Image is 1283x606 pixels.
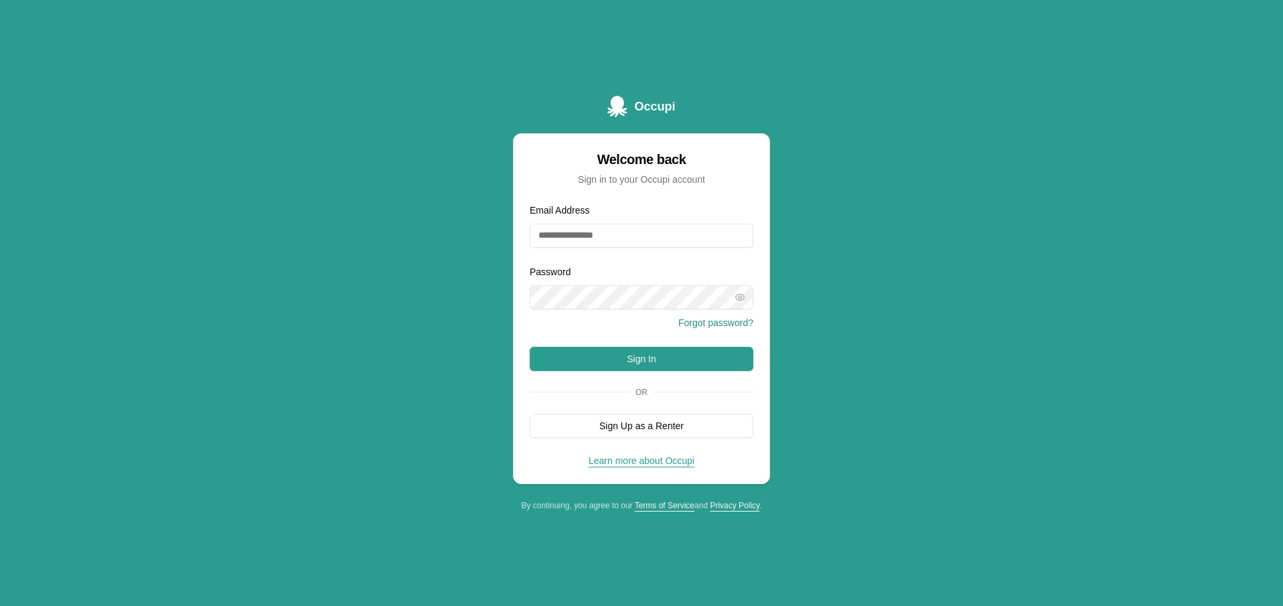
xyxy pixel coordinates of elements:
[530,267,571,277] label: Password
[530,347,753,371] button: Sign In
[635,501,694,510] a: Terms of Service
[530,205,589,216] label: Email Address
[530,173,753,186] div: Sign in to your Occupi account
[530,150,753,169] div: Welcome back
[530,414,753,438] button: Sign Up as a Renter
[678,316,753,329] button: Forgot password?
[710,501,759,510] a: Privacy Policy
[607,96,675,117] a: Occupi
[513,500,770,511] div: By continuing, you agree to our and .
[630,387,653,398] span: Or
[634,97,675,116] span: Occupi
[589,455,694,466] a: Learn more about Occupi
